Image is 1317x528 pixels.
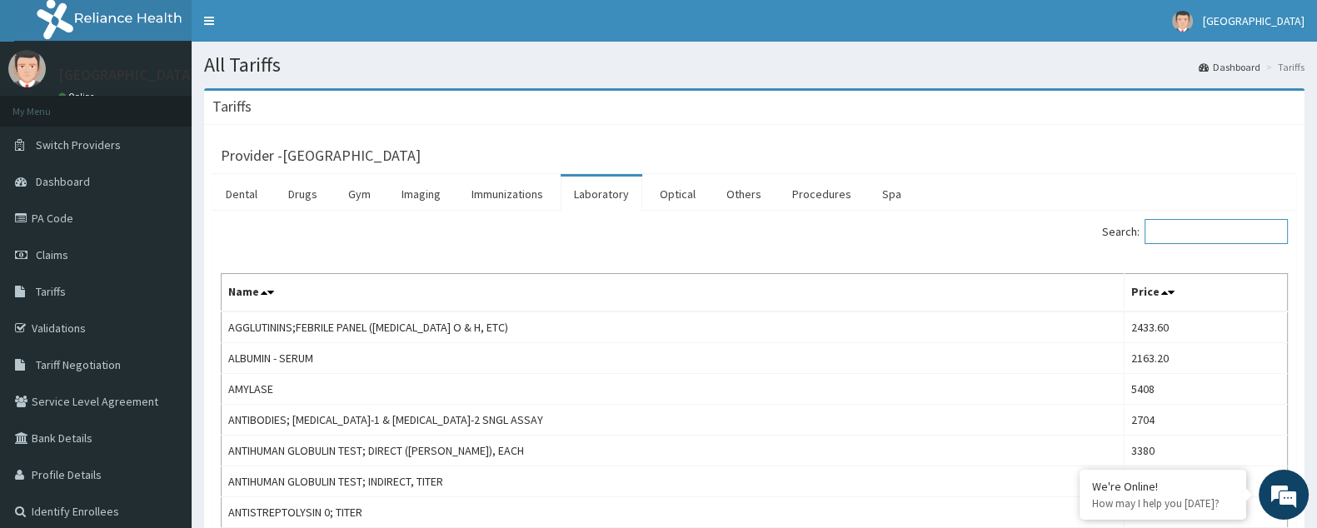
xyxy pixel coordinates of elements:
[36,284,66,299] span: Tariffs
[1124,311,1287,343] td: 2433.60
[1124,374,1287,405] td: 5408
[222,374,1125,405] td: AMYLASE
[1124,466,1287,497] td: 3380
[222,436,1125,466] td: ANTIHUMAN GLOBULIN TEST; DIRECT ([PERSON_NAME]), EACH
[1092,496,1234,511] p: How may I help you today?
[204,54,1305,76] h1: All Tariffs
[36,247,68,262] span: Claims
[58,67,196,82] p: [GEOGRAPHIC_DATA]
[36,357,121,372] span: Tariff Negotiation
[222,343,1125,374] td: ALBUMIN - SERUM
[713,177,775,212] a: Others
[1262,60,1305,74] li: Tariffs
[1145,219,1288,244] input: Search:
[1102,219,1288,244] label: Search:
[222,274,1125,312] th: Name
[58,91,98,102] a: Online
[36,174,90,189] span: Dashboard
[1124,274,1287,312] th: Price
[458,177,556,212] a: Immunizations
[36,137,121,152] span: Switch Providers
[212,177,271,212] a: Dental
[646,177,709,212] a: Optical
[1124,405,1287,436] td: 2704
[222,497,1125,528] td: ANTISTREPTOLYSIN 0; TITER
[561,177,642,212] a: Laboratory
[1203,13,1305,28] span: [GEOGRAPHIC_DATA]
[222,405,1125,436] td: ANTIBODIES; [MEDICAL_DATA]-1 & [MEDICAL_DATA]-2 SNGL ASSAY
[1124,343,1287,374] td: 2163.20
[779,177,865,212] a: Procedures
[388,177,454,212] a: Imaging
[275,177,331,212] a: Drugs
[222,466,1125,497] td: ANTIHUMAN GLOBULIN TEST; INDIRECT, TITER
[869,177,915,212] a: Spa
[1092,479,1234,494] div: We're Online!
[212,99,252,114] h3: Tariffs
[1124,436,1287,466] td: 3380
[222,311,1125,343] td: AGGLUTININS;FEBRILE PANEL ([MEDICAL_DATA] O & H, ETC)
[8,50,46,87] img: User Image
[221,148,421,163] h3: Provider - [GEOGRAPHIC_DATA]
[1172,11,1193,32] img: User Image
[335,177,384,212] a: Gym
[1199,60,1260,74] a: Dashboard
